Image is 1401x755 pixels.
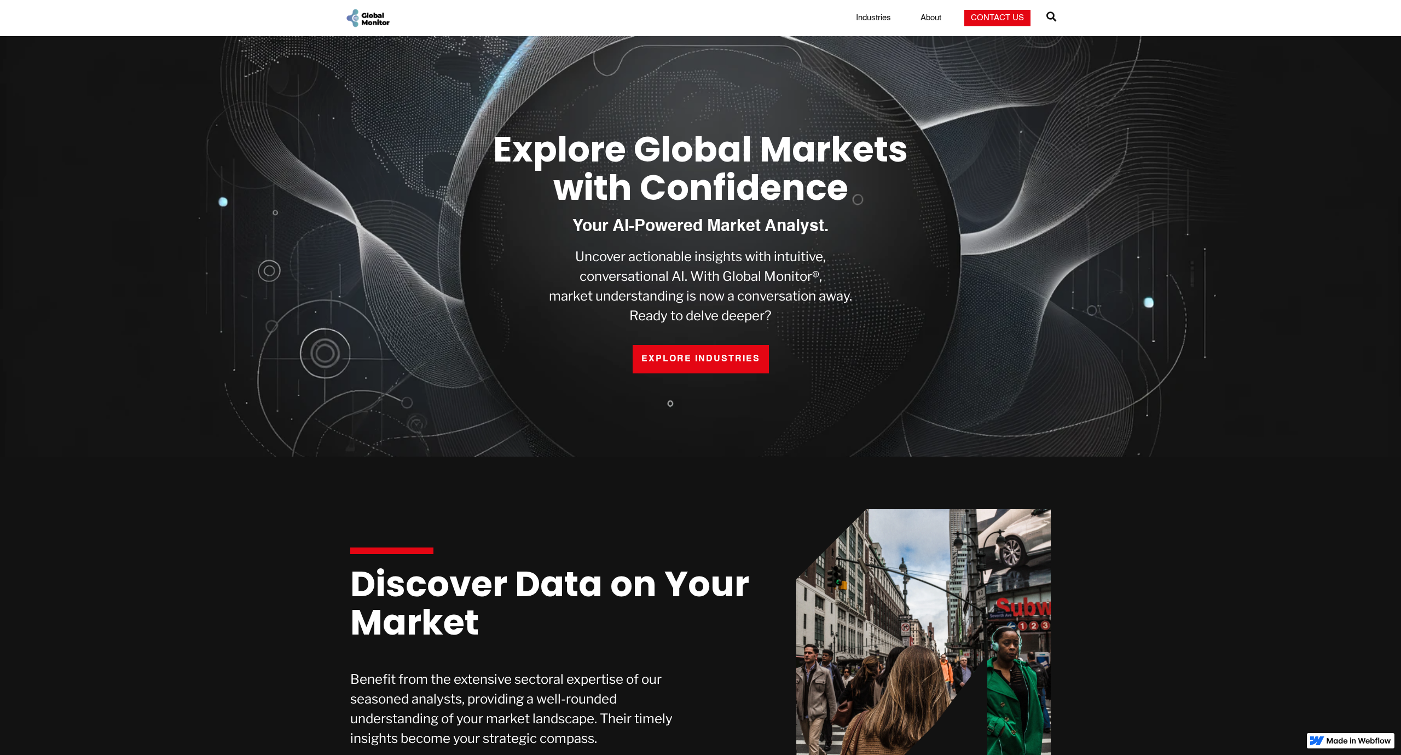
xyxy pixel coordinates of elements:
[1327,737,1391,744] img: Made in Webflow
[849,13,898,24] a: Industries
[572,218,829,236] h1: Your AI-Powered Market Analyst.
[633,345,769,373] a: EXPLORE INDUSTRIES
[1046,7,1056,29] a: 
[350,670,707,748] p: Benefit from the extensive sectoral expertise of our seasoned analysts, providing a well-rounded ...
[345,8,391,28] a: home
[1046,9,1056,24] span: 
[964,10,1031,26] a: Contact Us
[914,13,948,24] a: About
[455,130,946,208] h1: Explore Global Markets with Confidence
[549,247,852,326] p: Uncover actionable insights with intuitive, conversational AI. With Global Monitor®, market under...
[350,565,796,642] h1: Discover Data on Your Market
